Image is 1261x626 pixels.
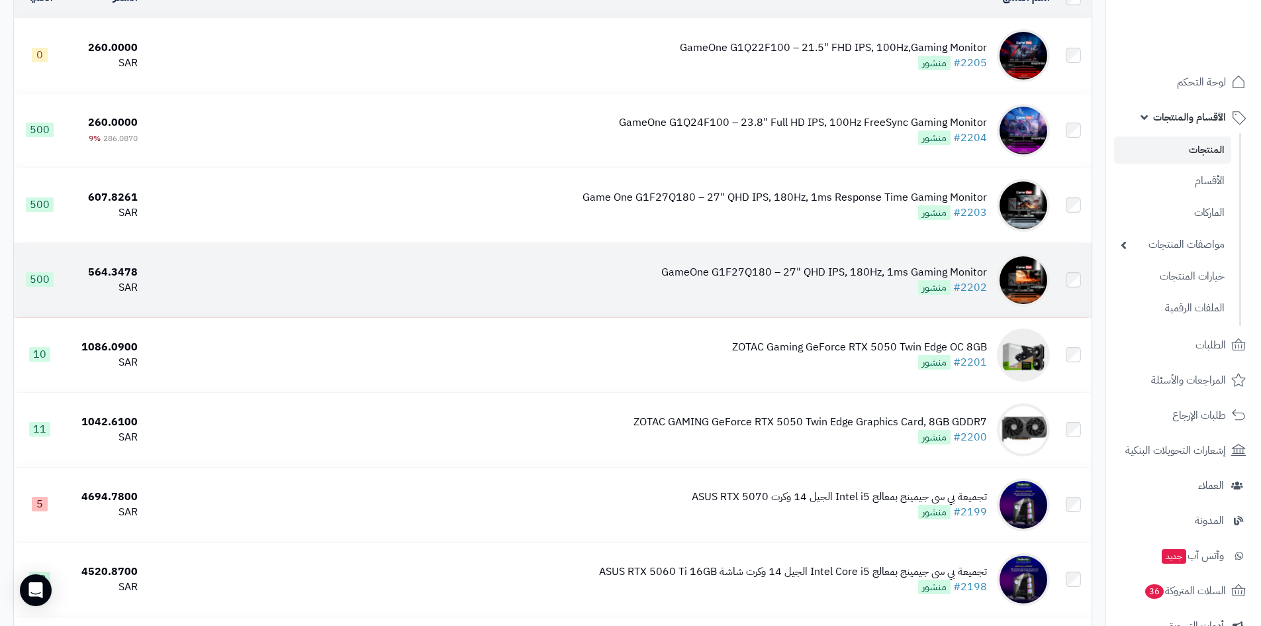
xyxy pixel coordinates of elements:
span: طلبات الإرجاع [1172,406,1226,425]
a: الأقسام [1114,167,1231,195]
div: تجميعة بي سي جيمينج بمعالج Intel i5 الجيل 14 وكرت ASUS RTX 5070 [692,490,987,505]
span: 10 [29,347,50,362]
a: #2201 [953,354,987,370]
span: الأقسام والمنتجات [1153,108,1226,127]
a: الماركات [1114,199,1231,227]
div: GameOne G1Q22F100 – 21.5" FHD IPS, 100Hz,Gaming Monitor [680,40,987,56]
div: SAR [70,280,138,295]
span: 500 [26,197,54,212]
img: GameOne G1F27Q180 – 27" QHD IPS, 180Hz, 1ms Gaming Monitor [997,254,1050,307]
img: GameOne G1Q22F100 – 21.5" FHD IPS, 100Hz,Gaming Monitor [997,29,1050,82]
a: إشعارات التحويلات البنكية [1114,435,1253,466]
div: 260.0000 [70,40,138,56]
div: 607.8261 [70,190,138,205]
a: #2199 [953,504,987,520]
span: 5 [32,497,48,511]
a: لوحة التحكم [1114,66,1253,98]
span: لوحة التحكم [1177,73,1226,91]
a: #2200 [953,429,987,445]
span: الطلبات [1195,336,1226,354]
a: الملفات الرقمية [1114,294,1231,323]
div: 1086.0900 [70,340,138,355]
div: 4520.8700 [70,564,138,580]
a: المنتجات [1114,136,1231,164]
div: SAR [70,355,138,370]
img: ZOTAC GAMING GeForce RTX 5050 Twin Edge Graphics Card, 8GB GDDR7 [997,403,1050,456]
div: GameOne G1F27Q180 – 27" QHD IPS, 180Hz, 1ms Gaming Monitor [661,265,987,280]
div: SAR [70,580,138,595]
div: SAR [70,505,138,520]
a: العملاء [1114,470,1253,501]
img: تجميعة بي سي جيمينج بمعالج Intel i5 الجيل 14 وكرت ASUS RTX 5070 [997,478,1050,531]
a: خيارات المنتجات [1114,262,1231,291]
span: منشور [918,430,951,444]
span: 500 [26,272,54,287]
div: ZOTAC Gaming GeForce RTX 5050 Twin Edge OC 8GB [732,340,987,355]
a: #2198 [953,579,987,595]
a: طلبات الإرجاع [1114,399,1253,431]
span: وآتس آب [1160,547,1224,565]
img: ZOTAC Gaming GeForce RTX 5050 Twin Edge OC 8GB [997,329,1050,382]
a: السلات المتروكة36 [1114,575,1253,607]
img: GameOne G1Q24F100 – 23.8" Full HD IPS, 100Hz FreeSync Gaming Monitor [997,104,1050,157]
span: إشعارات التحويلات البنكية [1125,441,1226,460]
span: السلات المتروكة [1144,582,1226,600]
span: 12 [29,572,50,586]
span: 9% [89,132,101,144]
div: Game One G1F27Q180 – 27" QHD IPS, 180Hz, 1ms Response Time Gaming Monitor [583,190,987,205]
div: SAR [70,56,138,71]
a: المراجعات والأسئلة [1114,364,1253,396]
a: الطلبات [1114,329,1253,361]
a: #2204 [953,130,987,146]
div: ZOTAC GAMING GeForce RTX 5050 Twin Edge Graphics Card, 8GB GDDR7 [633,415,987,430]
span: منشور [918,505,951,519]
span: منشور [918,205,951,220]
span: المدونة [1195,511,1224,530]
span: منشور [918,130,951,145]
div: Open Intercom Messenger [20,574,52,606]
a: المدونة [1114,505,1253,537]
span: 36 [1145,584,1164,599]
div: SAR [70,205,138,221]
span: 11 [29,422,50,437]
span: العملاء [1198,476,1224,495]
a: #2203 [953,205,987,221]
img: تجميعة بي سي جيمينج بمعالج Intel Core i5 الجيل 14 وكرت شاشة ASUS RTX 5060 Ti 16GB [997,553,1050,606]
span: جديد [1162,549,1186,564]
span: 0 [32,48,48,62]
span: منشور [918,280,951,295]
div: 564.3478 [70,265,138,280]
span: منشور [918,56,951,70]
span: منشور [918,355,951,370]
div: SAR [70,430,138,445]
img: Game One G1F27Q180 – 27" QHD IPS, 180Hz, 1ms Response Time Gaming Monitor [997,179,1050,232]
div: 1042.6100 [70,415,138,430]
span: 286.0870 [103,132,138,144]
span: 500 [26,123,54,137]
a: #2205 [953,55,987,71]
a: وآتس آبجديد [1114,540,1253,572]
div: تجميعة بي سي جيمينج بمعالج Intel Core i5 الجيل 14 وكرت شاشة ASUS RTX 5060 Ti 16GB [599,564,987,580]
div: GameOne G1Q24F100 – 23.8" Full HD IPS, 100Hz FreeSync Gaming Monitor [619,115,987,130]
a: #2202 [953,280,987,295]
span: المراجعات والأسئلة [1151,371,1226,390]
div: 4694.7800 [70,490,138,505]
a: مواصفات المنتجات [1114,231,1231,259]
span: 260.0000 [88,115,138,130]
span: منشور [918,580,951,594]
